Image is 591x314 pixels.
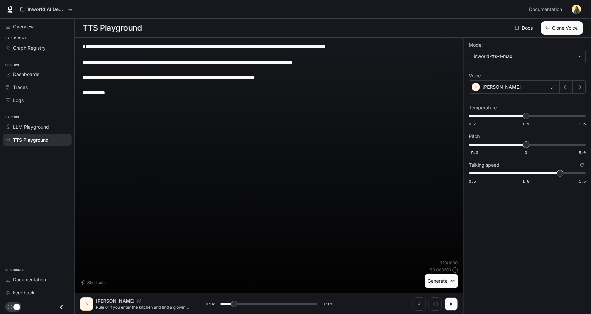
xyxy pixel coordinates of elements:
[469,178,476,184] span: 0.5
[469,121,476,127] span: 0.7
[525,150,527,155] span: 0
[529,5,562,14] span: Documentation
[13,289,35,296] span: Feedback
[579,121,586,127] span: 1.5
[450,279,455,283] p: ⌘⏎
[578,161,586,169] button: Reset to default
[28,7,65,12] p: Inworld AI Demos
[469,43,482,47] p: Model
[469,50,585,63] div: inworld-tts-1-max
[13,71,39,78] span: Dashboards
[482,84,521,90] p: [PERSON_NAME]
[413,297,426,311] button: Download audio
[425,274,458,288] button: Generate⌘⏎
[135,299,144,303] button: Copy Voice ID
[13,276,46,283] span: Documentation
[469,73,481,78] p: Voice
[3,121,72,133] a: LLM Playground
[3,68,72,80] a: Dashboards
[3,274,72,285] a: Documentation
[83,21,142,35] h1: TTS Playground
[469,150,478,155] span: -5.0
[541,21,583,35] button: Clone Voice
[3,42,72,54] a: Graph Registry
[3,94,72,106] a: Logs
[3,21,72,32] a: Overview
[13,123,49,130] span: LLM Playground
[96,304,190,310] p: Rule 6: If you enter the kitchen and find a glowing smiley under the table, do not approach. Leav...
[13,97,24,104] span: Logs
[430,267,451,273] p: $ 0.003290
[474,53,575,60] div: inworld-tts-1-max
[469,163,499,167] p: Talking speed
[13,136,49,143] span: TTS Playground
[13,303,20,310] span: Dark mode toggle
[572,5,581,14] img: User avatar
[526,3,567,16] a: Documentation
[96,298,135,304] p: [PERSON_NAME]
[81,299,92,309] div: S
[522,121,529,127] span: 1.1
[17,3,75,16] button: All workspaces
[440,260,458,266] p: 329 / 1000
[579,150,586,155] span: 5.0
[469,105,497,110] p: Temperature
[13,23,34,30] span: Overview
[579,178,586,184] span: 1.5
[80,277,108,288] button: Shortcuts
[206,301,215,307] span: 0:02
[513,21,535,35] a: Docs
[3,287,72,298] a: Feedback
[429,297,442,311] button: Inspect
[323,301,332,307] span: 0:15
[13,84,28,91] span: Traces
[522,178,529,184] span: 1.0
[570,3,583,16] button: User avatar
[3,81,72,93] a: Traces
[13,44,46,51] span: Graph Registry
[3,134,72,146] a: TTS Playground
[54,300,69,314] button: Close drawer
[469,134,480,139] p: Pitch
